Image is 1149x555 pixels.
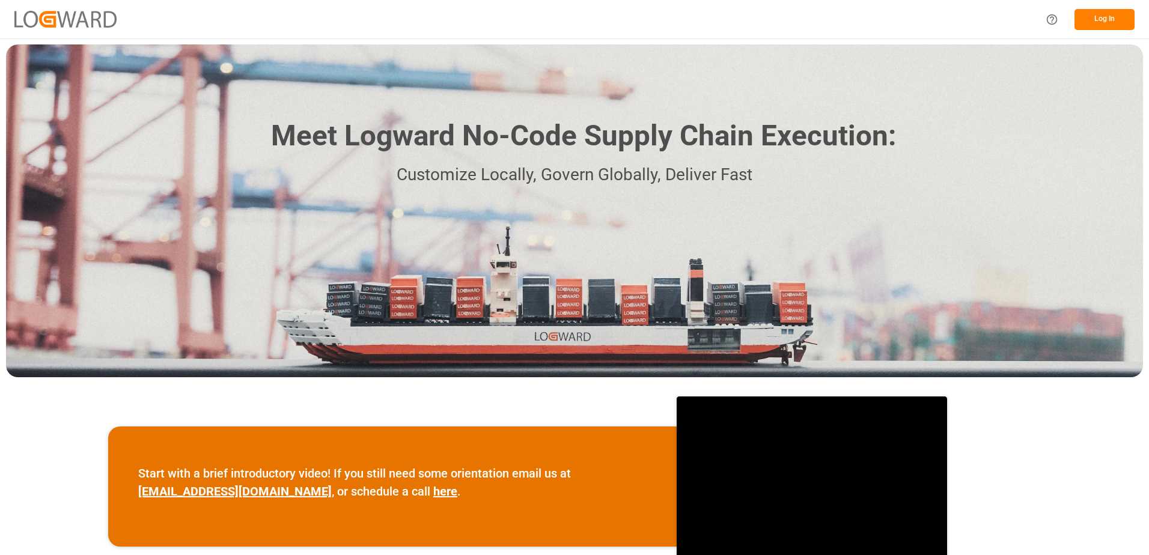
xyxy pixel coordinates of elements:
p: Customize Locally, Govern Globally, Deliver Fast [253,162,896,189]
a: [EMAIL_ADDRESS][DOMAIN_NAME] [138,484,332,499]
button: Help Center [1038,6,1065,33]
img: Logward_new_orange.png [14,11,117,27]
h1: Meet Logward No-Code Supply Chain Execution: [271,115,896,157]
p: Start with a brief introductory video! If you still need some orientation email us at , or schedu... [138,464,647,500]
a: here [433,484,457,499]
button: Log In [1074,9,1135,30]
